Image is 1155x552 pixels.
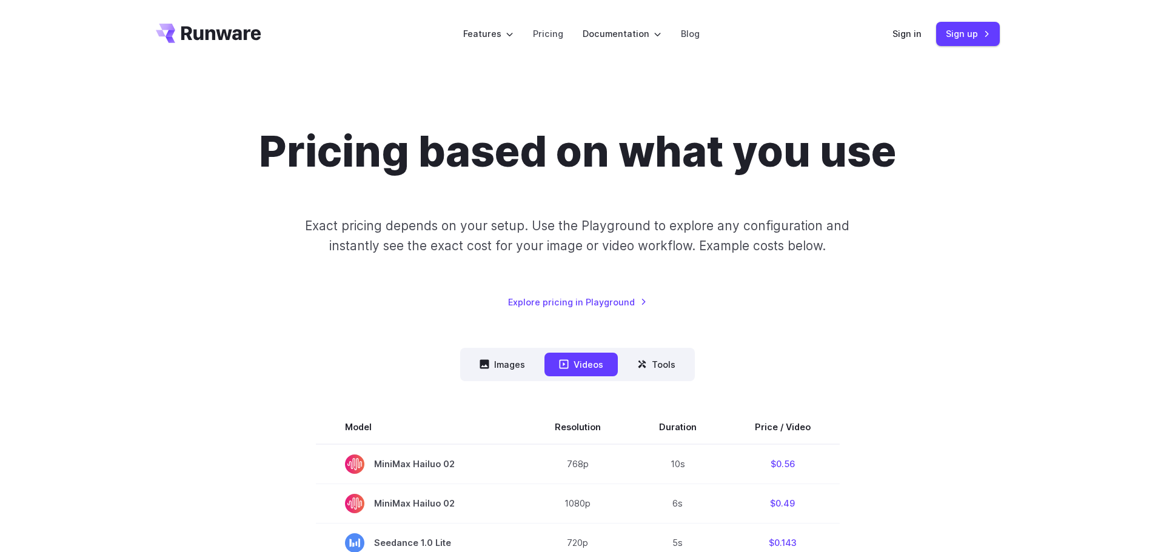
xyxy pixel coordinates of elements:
[345,494,497,513] span: MiniMax Hailuo 02
[544,353,618,376] button: Videos
[259,126,896,177] h1: Pricing based on what you use
[526,484,630,523] td: 1080p
[726,484,840,523] td: $0.49
[630,444,726,484] td: 10s
[156,24,261,43] a: Go to /
[533,27,563,41] a: Pricing
[526,444,630,484] td: 768p
[936,22,1000,45] a: Sign up
[345,454,497,474] span: MiniMax Hailuo 02
[726,444,840,484] td: $0.56
[508,295,647,309] a: Explore pricing in Playground
[526,410,630,444] th: Resolution
[630,410,726,444] th: Duration
[282,216,872,256] p: Exact pricing depends on your setup. Use the Playground to explore any configuration and instantl...
[463,27,514,41] label: Features
[316,410,526,444] th: Model
[583,27,661,41] label: Documentation
[623,353,690,376] button: Tools
[726,410,840,444] th: Price / Video
[630,484,726,523] td: 6s
[892,27,922,41] a: Sign in
[465,353,540,376] button: Images
[681,27,700,41] a: Blog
